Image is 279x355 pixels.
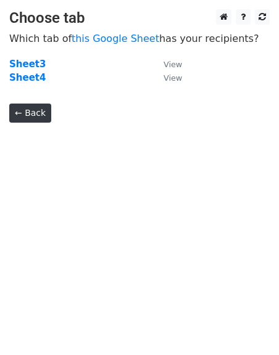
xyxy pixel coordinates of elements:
small: View [164,60,182,69]
p: Which tab of has your recipients? [9,32,270,45]
iframe: Chat Widget [217,296,279,355]
a: View [151,72,182,83]
small: View [164,73,182,83]
a: ← Back [9,104,51,123]
a: this Google Sheet [72,33,159,44]
a: Sheet3 [9,59,46,70]
a: Sheet4 [9,72,46,83]
h3: Choose tab [9,9,270,27]
a: View [151,59,182,70]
